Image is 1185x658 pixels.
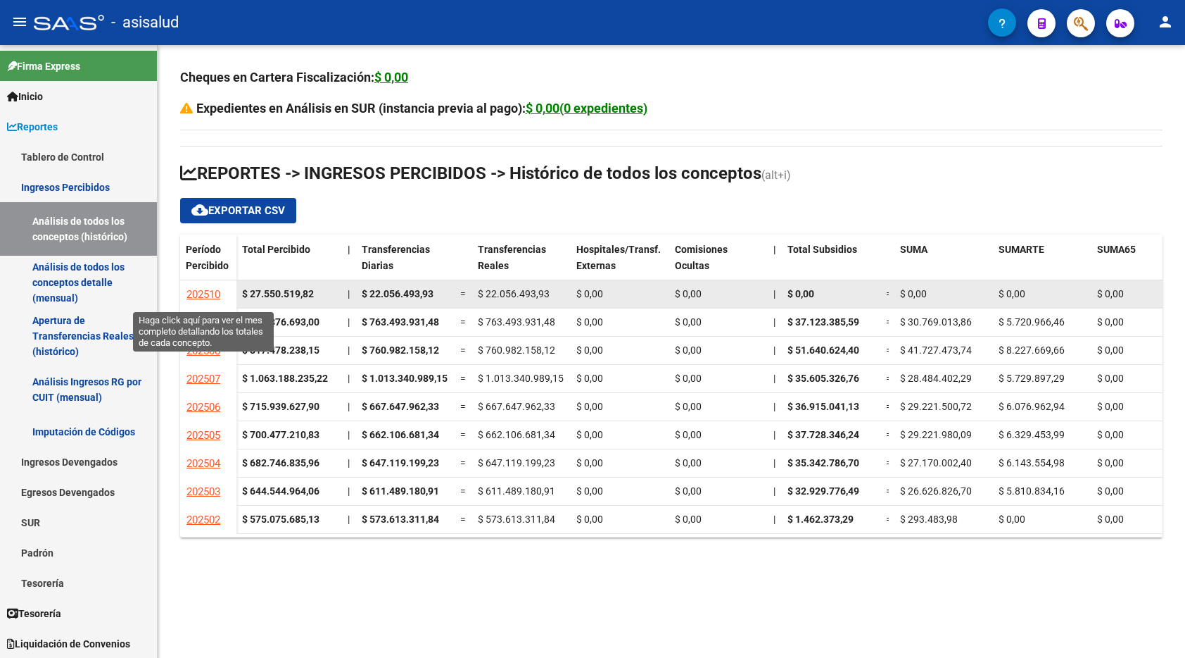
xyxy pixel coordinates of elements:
[460,429,466,440] span: =
[460,485,466,497] span: =
[675,485,702,497] span: $ 0,00
[460,373,466,384] span: =
[576,373,603,384] span: $ 0,00
[773,514,775,525] span: |
[1097,485,1124,497] span: $ 0,00
[576,429,603,440] span: $ 0,00
[186,344,220,357] span: 202508
[11,13,28,30] mat-icon: menu
[787,485,859,497] span: $ 32.929.776,49
[773,485,775,497] span: |
[242,373,328,384] strong: $ 1.063.188.235,22
[186,244,229,271] span: Período Percibido
[773,288,775,299] span: |
[787,344,859,356] span: $ 51.640.624,40
[478,457,555,468] span: $ 647.119.199,23
[1097,514,1124,525] span: $ 0,00
[111,7,179,38] span: - asisalud
[478,373,564,384] span: $ 1.013.340.989,15
[886,429,892,440] span: =
[900,316,972,328] span: $ 30.769.013,86
[186,316,220,329] span: 202509
[900,485,972,497] span: $ 26.626.826,70
[999,373,1065,384] span: $ 5.729.897,29
[886,457,892,468] span: =
[242,429,319,440] strong: $ 700.477.210,83
[576,244,661,271] span: Hospitales/Transf. Externas
[348,485,350,497] span: |
[348,316,350,328] span: |
[196,101,647,116] strong: Expedientes en Análisis en SUR (instancia previa al pago):
[787,457,859,468] span: $ 35.342.786,70
[773,244,776,255] span: |
[900,429,972,440] span: $ 29.221.980,09
[242,244,310,255] span: Total Percibido
[675,373,702,384] span: $ 0,00
[675,429,702,440] span: $ 0,00
[242,457,319,468] strong: $ 682.746.835,96
[773,401,775,412] span: |
[1097,429,1124,440] span: $ 0,00
[773,344,775,356] span: |
[999,429,1065,440] span: $ 6.329.453,99
[1097,288,1124,299] span: $ 0,00
[675,457,702,468] span: $ 0,00
[900,344,972,356] span: $ 41.727.473,74
[242,401,319,412] strong: $ 715.939.627,90
[999,514,1025,525] span: $ 0,00
[576,485,603,497] span: $ 0,00
[1097,244,1136,255] span: SUMA65
[900,401,972,412] span: $ 29.221.500,72
[886,485,892,497] span: =
[478,485,555,497] span: $ 611.489.180,91
[478,344,555,356] span: $ 760.982.158,12
[787,288,814,299] span: $ 0,00
[478,514,555,525] span: $ 573.613.311,84
[886,316,892,328] span: =
[478,288,550,299] span: $ 22.056.493,93
[478,244,546,271] span: Transferencias Reales
[242,344,319,356] strong: $ 817.478.238,15
[675,344,702,356] span: $ 0,00
[460,514,466,525] span: =
[526,99,647,118] div: $ 0,00(0 expedientes)
[999,344,1065,356] span: $ 8.227.669,66
[362,373,448,384] span: $ 1.013.340.989,15
[999,485,1065,497] span: $ 5.810.834,16
[186,373,220,385] span: 202507
[886,373,892,384] span: =
[900,244,927,255] span: SUMA
[1097,401,1124,412] span: $ 0,00
[900,288,927,299] span: $ 0,00
[773,316,775,328] span: |
[1157,13,1174,30] mat-icon: person
[180,163,761,183] span: REPORTES -> INGRESOS PERCIBIDOS -> Histórico de todos los conceptos
[348,373,350,384] span: |
[242,514,319,525] strong: $ 575.075.685,13
[342,235,356,294] datatable-header-cell: |
[999,401,1065,412] span: $ 6.076.962,94
[478,429,555,440] span: $ 662.106.681,34
[460,457,466,468] span: =
[362,514,439,525] span: $ 573.613.311,84
[348,244,350,255] span: |
[348,429,350,440] span: |
[576,514,603,525] span: $ 0,00
[180,70,408,85] strong: Cheques en Cartera Fiscalización:
[900,457,972,468] span: $ 27.170.002,40
[7,119,58,135] span: Reportes
[191,201,208,218] mat-icon: cloud_download
[768,235,782,294] datatable-header-cell: |
[460,316,466,328] span: =
[576,457,603,468] span: $ 0,00
[478,316,555,328] span: $ 763.493.931,48
[478,401,555,412] span: $ 667.647.962,33
[362,457,439,468] span: $ 647.119.199,23
[362,344,439,356] span: $ 760.982.158,12
[669,235,768,294] datatable-header-cell: Comisiones Ocultas
[1097,344,1124,356] span: $ 0,00
[186,514,220,526] span: 202502
[999,288,1025,299] span: $ 0,00
[7,606,61,621] span: Tesorería
[576,401,603,412] span: $ 0,00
